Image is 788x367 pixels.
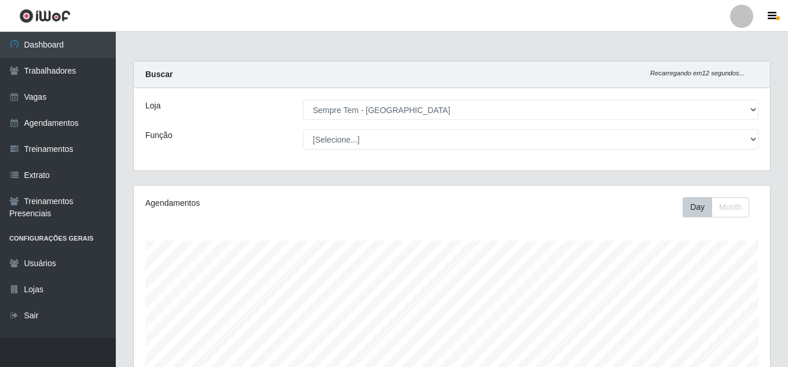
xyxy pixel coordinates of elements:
[712,197,749,217] button: Month
[683,197,758,217] div: Toolbar with button groups
[145,129,173,141] label: Função
[19,9,71,23] img: CoreUI Logo
[683,197,749,217] div: First group
[145,70,173,79] strong: Buscar
[650,70,745,77] i: Recarregando em 12 segundos...
[683,197,712,217] button: Day
[145,100,160,112] label: Loja
[145,197,391,209] div: Agendamentos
